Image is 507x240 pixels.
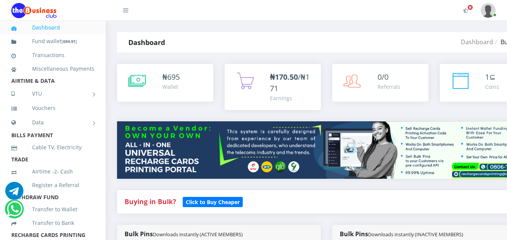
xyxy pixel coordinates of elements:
a: ₦695 Wallet [117,64,213,102]
b: ₦170.50 [270,72,298,82]
a: Miscellaneous Payments [11,60,94,77]
a: Vouchers [11,99,94,117]
img: Logo [11,3,57,18]
a: Fund wallet[694.91] [11,33,94,50]
a: Click to Buy Cheaper [183,197,243,206]
b: Click to Buy Cheaper [186,198,240,206]
a: Transfer to Wallet [11,201,94,218]
a: Cable TV, Electricity [11,139,94,156]
strong: Bulk Pins [125,230,243,238]
div: ₦ [162,71,180,83]
a: Dashboard [461,38,493,46]
a: ₦170.50/₦171 Earnings [225,64,321,110]
div: Wallet [162,83,180,91]
a: VTU [11,84,94,103]
strong: Bulk Pins [340,230,463,238]
span: 0/0 [378,72,388,82]
i: Activate Your Membership [463,8,468,14]
a: Data [11,113,94,132]
a: Chat for support [5,187,23,200]
img: User [481,3,496,18]
span: 1 [485,72,489,82]
span: /₦171 [270,72,310,93]
strong: Dashboard [128,38,165,47]
small: Downloads instantly (INACTIVE MEMBERS) [368,231,463,238]
a: Chat for support [7,206,22,218]
div: Coins [485,83,499,91]
a: 0/0 Referrals [332,64,428,102]
b: 694.91 [63,39,76,44]
a: Transactions [11,46,94,64]
small: [ ] [62,39,77,44]
a: Airtime -2- Cash [11,163,94,180]
div: ⊆ [485,71,499,83]
span: Activate Your Membership [467,5,473,10]
strong: Buying in Bulk? [125,197,176,206]
span: 695 [167,72,180,82]
a: Dashboard [11,19,94,36]
a: Register a Referral [11,177,94,194]
div: Referrals [378,83,401,91]
div: Earnings [270,94,313,102]
small: Downloads instantly (ACTIVE MEMBERS) [153,231,243,238]
a: Transfer to Bank [11,214,94,232]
